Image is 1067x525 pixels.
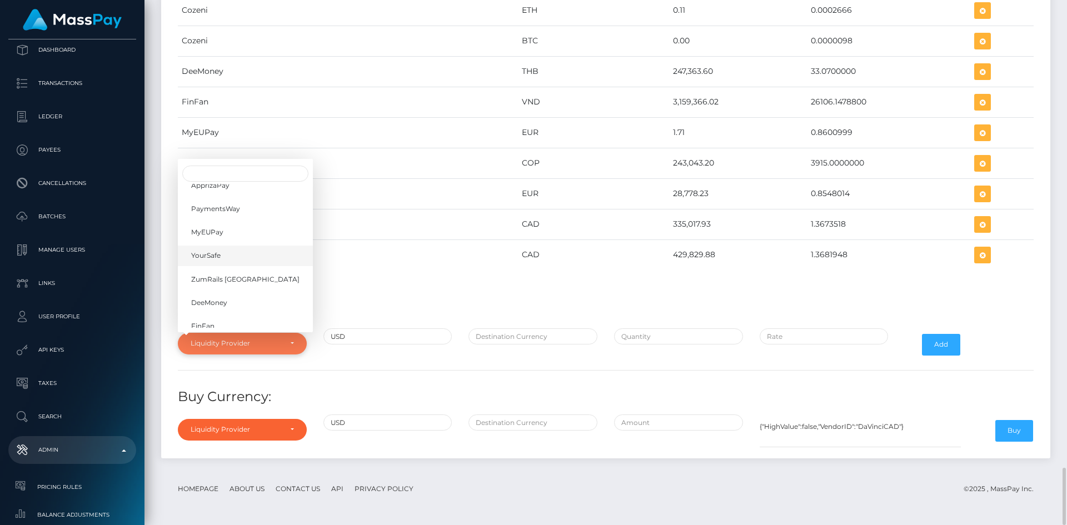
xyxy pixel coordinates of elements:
[922,334,960,355] button: Add
[178,56,518,87] td: DeeMoney
[8,303,136,331] a: User Profile
[8,169,136,197] a: Cancellations
[191,298,227,308] span: DeeMoney
[669,117,807,148] td: 1.71
[8,36,136,64] a: Dashboard
[518,209,669,239] td: CAD
[8,475,136,499] a: Pricing Rules
[760,328,889,344] input: Rate
[468,414,597,431] input: Destination Currency
[807,209,971,239] td: 1.3673518
[8,369,136,397] a: Taxes
[13,442,132,458] p: Admin
[191,274,300,284] span: ZumRails [GEOGRAPHIC_DATA]
[13,342,132,358] p: API Keys
[13,508,132,521] span: Balance Adjustments
[8,236,136,264] a: Manage Users
[191,425,281,434] div: Liquidity Provider
[178,239,518,270] td: apaylo
[518,26,669,56] td: BTC
[178,419,307,440] button: Liquidity Provider
[807,117,971,148] td: 0.8600999
[323,328,452,344] input: Source Currency
[178,387,1034,407] h4: Buy Currency:
[518,117,669,148] td: EUR
[13,108,132,125] p: Ledger
[182,166,308,182] input: Search
[518,148,669,178] td: COP
[669,56,807,87] td: 247,363.60
[13,142,132,158] p: Payees
[178,209,518,239] td: ZumRails [GEOGRAPHIC_DATA]
[614,328,743,344] input: Quantity
[13,308,132,325] p: User Profile
[807,239,971,270] td: 1.3681948
[13,75,132,92] p: Transactions
[191,181,230,191] span: ApprizaPay
[323,414,452,431] input: Source Currency
[327,480,348,497] a: API
[225,480,269,497] a: About Us
[518,178,669,209] td: EUR
[178,178,518,209] td: YourSafe
[178,333,307,354] button: Liquidity Provider
[8,69,136,97] a: Transactions
[13,208,132,225] p: Batches
[468,328,597,344] input: Destination Currency
[807,148,971,178] td: 3915.0000000
[614,414,743,431] input: Amount
[13,408,132,425] p: Search
[669,148,807,178] td: 243,043.20
[964,483,1042,495] div: © 2025 , MassPay Inc.
[995,420,1033,441] button: Buy
[23,9,122,31] img: MassPay Logo
[271,480,325,497] a: Contact Us
[8,403,136,431] a: Search
[13,375,132,392] p: Taxes
[178,117,518,148] td: MyEUPay
[13,242,132,258] p: Manage Users
[191,339,281,348] div: Liquidity Provider
[13,175,132,192] p: Cancellations
[178,87,518,117] td: FinFan
[669,87,807,117] td: 3,159,366.02
[178,26,518,56] td: Cozeni
[8,269,136,297] a: Links
[518,87,669,117] td: VND
[807,178,971,209] td: 0.8548014
[807,87,971,117] td: 26106.1478800
[760,414,961,447] textarea: {"HighValue":false,"VendorID":"DaVinciCAD"}
[178,301,1034,321] h4: Load Inventory:
[807,26,971,56] td: 0.0000098
[518,239,669,270] td: CAD
[669,178,807,209] td: 28,778.23
[8,136,136,164] a: Payees
[518,56,669,87] td: THB
[13,481,132,493] span: Pricing Rules
[13,275,132,292] p: Links
[8,436,136,464] a: Admin
[669,26,807,56] td: 0.00
[807,56,971,87] td: 33.0700000
[350,480,418,497] a: Privacy Policy
[13,42,132,58] p: Dashboard
[191,204,240,214] span: PaymentsWay
[669,209,807,239] td: 335,017.93
[178,148,518,178] td: PaymentsWay
[191,228,223,238] span: MyEUPay
[8,103,136,131] a: Ledger
[8,203,136,231] a: Batches
[8,336,136,364] a: API Keys
[191,251,221,261] span: YourSafe
[173,480,223,497] a: Homepage
[669,239,807,270] td: 429,829.88
[191,321,215,331] span: FinFan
